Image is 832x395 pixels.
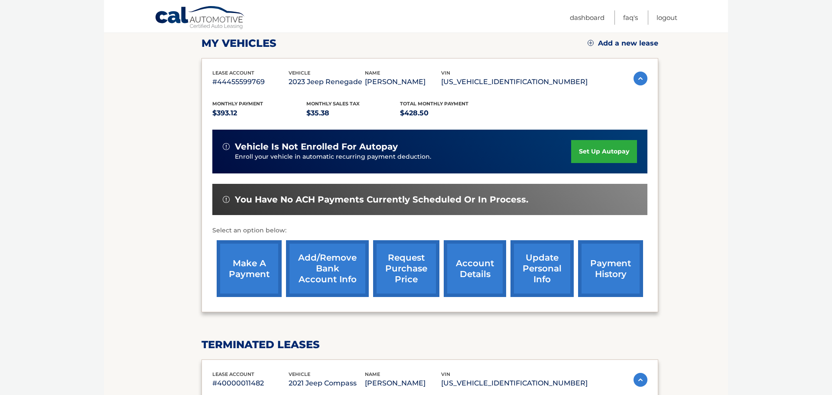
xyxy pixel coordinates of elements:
[656,10,677,25] a: Logout
[235,194,528,205] span: You have no ACH payments currently scheduled or in process.
[570,10,604,25] a: Dashboard
[201,37,276,50] h2: my vehicles
[212,107,306,119] p: $393.12
[289,377,365,389] p: 2021 Jeep Compass
[212,371,254,377] span: lease account
[365,377,441,389] p: [PERSON_NAME]
[441,377,588,389] p: [US_VEHICLE_IDENTIFICATION_NUMBER]
[212,70,254,76] span: lease account
[212,377,289,389] p: #40000011482
[212,76,289,88] p: #44455599769
[306,101,360,107] span: Monthly sales Tax
[235,141,398,152] span: vehicle is not enrolled for autopay
[212,101,263,107] span: Monthly Payment
[400,107,494,119] p: $428.50
[286,240,369,297] a: Add/Remove bank account info
[373,240,439,297] a: request purchase price
[289,70,310,76] span: vehicle
[365,70,380,76] span: name
[235,152,571,162] p: Enroll your vehicle in automatic recurring payment deduction.
[578,240,643,297] a: payment history
[441,76,588,88] p: [US_VEHICLE_IDENTIFICATION_NUMBER]
[400,101,468,107] span: Total Monthly Payment
[212,225,647,236] p: Select an option below:
[634,373,647,387] img: accordion-active.svg
[289,76,365,88] p: 2023 Jeep Renegade
[441,371,450,377] span: vin
[588,39,658,48] a: Add a new lease
[444,240,506,297] a: account details
[223,143,230,150] img: alert-white.svg
[623,10,638,25] a: FAQ's
[441,70,450,76] span: vin
[571,140,637,163] a: set up autopay
[223,196,230,203] img: alert-white.svg
[510,240,574,297] a: update personal info
[155,6,246,31] a: Cal Automotive
[634,72,647,85] img: accordion-active.svg
[306,107,400,119] p: $35.38
[201,338,658,351] h2: terminated leases
[217,240,282,297] a: make a payment
[365,76,441,88] p: [PERSON_NAME]
[289,371,310,377] span: vehicle
[588,40,594,46] img: add.svg
[365,371,380,377] span: name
